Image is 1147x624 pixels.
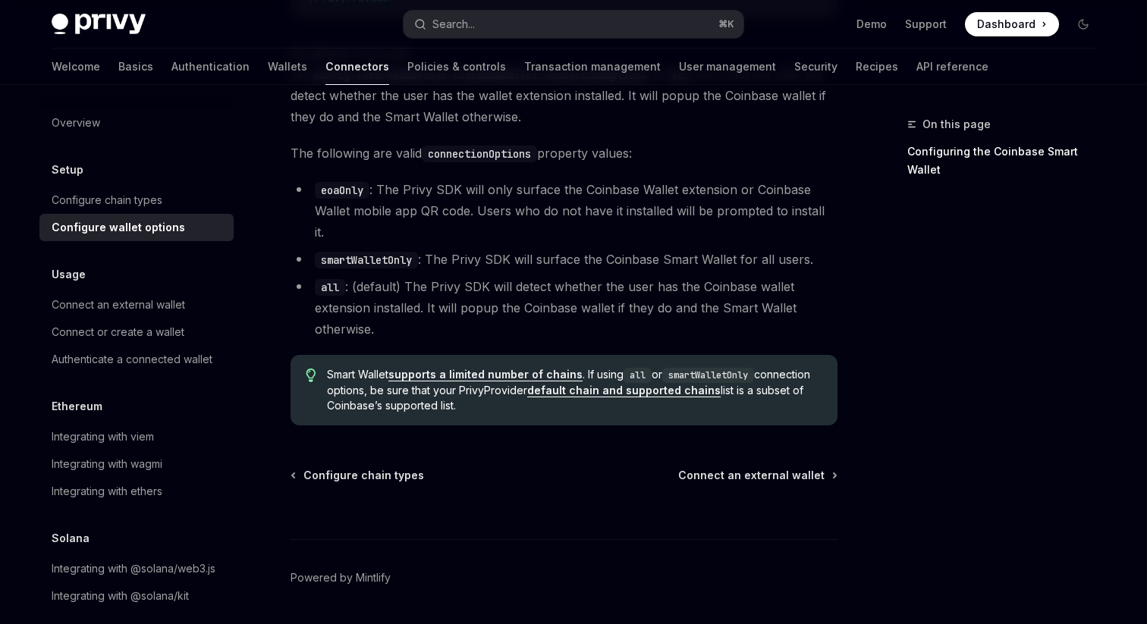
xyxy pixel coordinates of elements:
[39,582,234,610] a: Integrating with @solana/kit
[52,529,90,547] h5: Solana
[662,368,754,383] code: smartWalletOnly
[432,15,475,33] div: Search...
[291,42,837,127] span: By default, Privy will set to such that the SDK will detect whether the user has the wallet exten...
[52,397,102,415] h5: Ethereum
[52,296,185,314] div: Connect an external wallet
[39,214,234,241] a: Configure wallet options
[39,450,234,478] a: Integrating with wagmi
[524,49,661,85] a: Transaction management
[39,291,234,318] a: Connect an external wallet
[39,346,234,373] a: Authenticate a connected wallet
[52,14,146,35] img: dark logo
[291,249,837,270] li: : The Privy SDK will surface the Coinbase Smart Wallet for all users.
[407,49,506,85] a: Policies & controls
[171,49,250,85] a: Authentication
[39,555,234,582] a: Integrating with @solana/web3.js
[794,49,837,85] a: Security
[303,468,424,483] span: Configure chain types
[679,49,776,85] a: User management
[52,218,185,237] div: Configure wallet options
[52,114,100,132] div: Overview
[291,143,837,164] span: The following are valid property values:
[856,17,887,32] a: Demo
[52,455,162,473] div: Integrating with wagmi
[678,468,825,483] span: Connect an external wallet
[52,49,100,85] a: Welcome
[404,11,743,38] button: Search...⌘K
[527,384,721,397] a: default chain and supported chains
[52,482,162,500] div: Integrating with ethers
[856,49,898,85] a: Recipes
[52,265,86,284] h5: Usage
[907,140,1108,182] a: Configuring the Coinbase Smart Wallet
[718,18,734,30] span: ⌘ K
[325,49,389,85] a: Connectors
[315,279,345,296] code: all
[977,17,1035,32] span: Dashboard
[52,350,212,368] div: Authenticate a connected wallet
[39,478,234,505] a: Integrating with ethers
[916,49,988,85] a: API reference
[678,468,836,483] a: Connect an external wallet
[39,109,234,136] a: Overview
[39,187,234,214] a: Configure chain types
[905,17,947,32] a: Support
[39,423,234,450] a: Integrating with viem
[315,182,369,199] code: eoaOnly
[52,323,184,341] div: Connect or create a wallet
[291,179,837,243] li: : The Privy SDK will only surface the Coinbase Wallet extension or Coinbase Wallet mobile app QR ...
[39,318,234,346] a: Connect or create a wallet
[292,468,424,483] a: Configure chain types
[624,368,652,383] code: all
[965,12,1059,36] a: Dashboard
[327,367,822,413] span: Smart Wallet . If using or connection options, be sure that your PrivyProvider list is a subset o...
[291,276,837,340] li: : (default) The Privy SDK will detect whether the user has the Coinbase wallet extension installe...
[1071,12,1095,36] button: Toggle dark mode
[268,49,307,85] a: Wallets
[922,115,991,133] span: On this page
[315,252,418,268] code: smartWalletOnly
[306,368,316,382] svg: Tip
[422,146,537,162] code: connectionOptions
[291,570,391,585] a: Powered by Mintlify
[388,368,583,381] a: supports a limited number of chains
[52,560,215,578] div: Integrating with @solana/web3.js
[118,49,153,85] a: Basics
[52,587,189,605] div: Integrating with @solana/kit
[52,428,154,446] div: Integrating with viem
[52,191,162,209] div: Configure chain types
[52,161,83,179] h5: Setup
